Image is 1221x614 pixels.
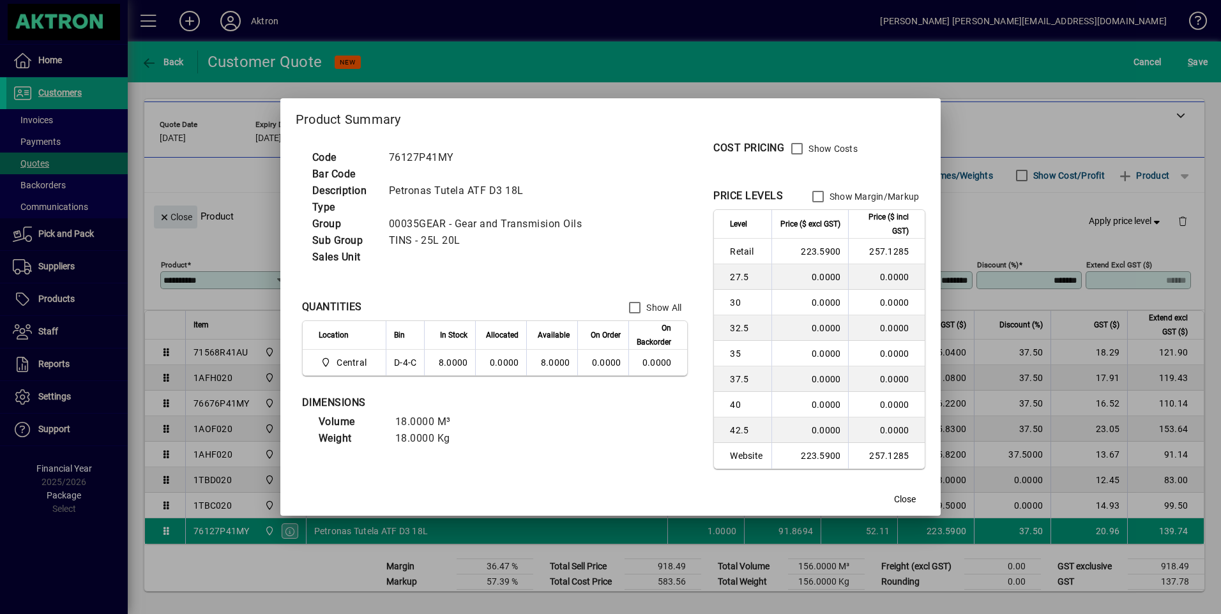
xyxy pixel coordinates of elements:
span: Allocated [486,328,519,342]
span: In Stock [440,328,467,342]
div: PRICE LEVELS [713,188,783,204]
td: 0.0000 [771,417,848,443]
label: Show Costs [806,142,858,155]
td: 0.0000 [848,366,925,392]
td: 0.0000 [771,315,848,341]
td: 76127P41MY [383,149,598,166]
span: Central [319,355,372,370]
span: 0.0000 [592,357,621,368]
td: 18.0000 Kg [389,430,466,447]
td: D-4-C [386,350,424,375]
td: 0.0000 [848,315,925,341]
label: Show Margin/Markup [827,190,920,203]
span: On Backorder [637,321,671,349]
td: 0.0000 [771,366,848,392]
span: Available [538,328,570,342]
span: Central [337,356,367,369]
h2: Product Summary [280,98,941,135]
td: 257.1285 [848,239,925,264]
td: Sub Group [306,232,383,249]
span: Retail [730,245,764,258]
td: Volume [312,414,389,430]
label: Show All [644,301,681,314]
span: 40 [730,398,764,411]
span: Price ($ excl GST) [780,217,840,231]
span: Level [730,217,747,231]
td: 0.0000 [771,290,848,315]
div: DIMENSIONS [302,395,621,410]
td: 8.0000 [526,350,577,375]
td: TINS - 25L 20L [383,232,598,249]
td: 0.0000 [848,264,925,290]
td: 00035GEAR - Gear and Transmision Oils [383,216,598,232]
td: Group [306,216,383,232]
span: 30 [730,296,764,309]
td: 223.5900 [771,239,848,264]
td: 0.0000 [771,392,848,417]
td: 223.5900 [771,443,848,468]
div: QUANTITIES [302,299,362,315]
span: 42.5 [730,424,764,437]
td: Sales Unit [306,249,383,266]
td: 0.0000 [771,264,848,290]
td: 0.0000 [628,350,687,375]
td: 18.0000 M³ [389,414,466,430]
td: 257.1285 [848,443,925,468]
td: Weight [312,430,389,447]
div: COST PRICING [713,140,784,156]
td: 0.0000 [848,417,925,443]
span: Website [730,449,764,462]
span: Close [894,493,916,506]
td: Description [306,183,383,199]
span: 35 [730,347,764,360]
button: Close [884,488,925,511]
span: 37.5 [730,373,764,386]
td: 0.0000 [848,290,925,315]
span: 32.5 [730,322,764,334]
td: Petronas Tutela ATF D3 18L [383,183,598,199]
span: Bin [394,328,405,342]
span: 27.5 [730,271,764,283]
span: On Order [591,328,621,342]
span: Price ($ incl GST) [856,210,909,238]
td: Type [306,199,383,216]
td: 8.0000 [424,350,475,375]
span: Location [319,328,349,342]
td: Code [306,149,383,166]
td: 0.0000 [848,392,925,417]
td: Bar Code [306,166,383,183]
td: 0.0000 [771,341,848,366]
td: 0.0000 [475,350,526,375]
td: 0.0000 [848,341,925,366]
